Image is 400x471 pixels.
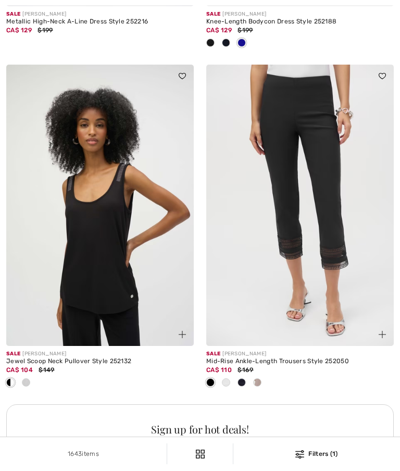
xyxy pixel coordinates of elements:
[206,10,394,18] div: [PERSON_NAME]
[6,358,194,365] div: Jewel Scoop Neck Pullover Style 252132
[379,73,386,79] img: heart_black_full.svg
[206,65,394,346] img: Mid-Rise Ankle-Length Trousers Style 252050. Black
[240,449,394,458] div: Filters (1)
[3,375,18,392] div: Black
[295,450,304,458] img: Filters
[196,450,205,458] img: Filters
[6,65,194,346] img: Jewel Scoop Neck Pullover Style 252132. Black
[218,35,234,52] div: Midnight Blue
[238,366,253,374] span: $169
[379,331,386,338] img: plus_v2.svg
[179,331,186,338] img: plus_v2.svg
[206,351,220,357] span: Sale
[6,27,32,34] span: CA$ 129
[234,375,249,392] div: Midnight Blue
[6,11,20,17] span: Sale
[6,350,194,358] div: [PERSON_NAME]
[68,450,82,457] span: 1643
[6,18,194,26] div: Metallic High-Neck A-Line Dress Style 252216
[37,27,53,34] span: $199
[238,27,253,34] span: $199
[206,350,394,358] div: [PERSON_NAME]
[249,375,265,392] div: Parchment
[39,366,54,374] span: $149
[206,18,394,26] div: Knee-Length Bodycon Dress Style 252188
[6,366,33,374] span: CA$ 104
[234,35,249,52] div: Royal Sapphire 163
[206,27,232,34] span: CA$ 129
[203,375,218,392] div: Black
[218,375,234,392] div: White
[206,358,394,365] div: Mid-Rise Ankle-Length Trousers Style 252050
[6,351,20,357] span: Sale
[6,10,194,18] div: [PERSON_NAME]
[206,366,232,374] span: CA$ 110
[45,424,354,435] div: Sign up for hot deals!
[179,73,186,79] img: heart_black_full.svg
[18,375,34,392] div: Vanilla 30
[203,35,218,52] div: Black
[206,11,220,17] span: Sale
